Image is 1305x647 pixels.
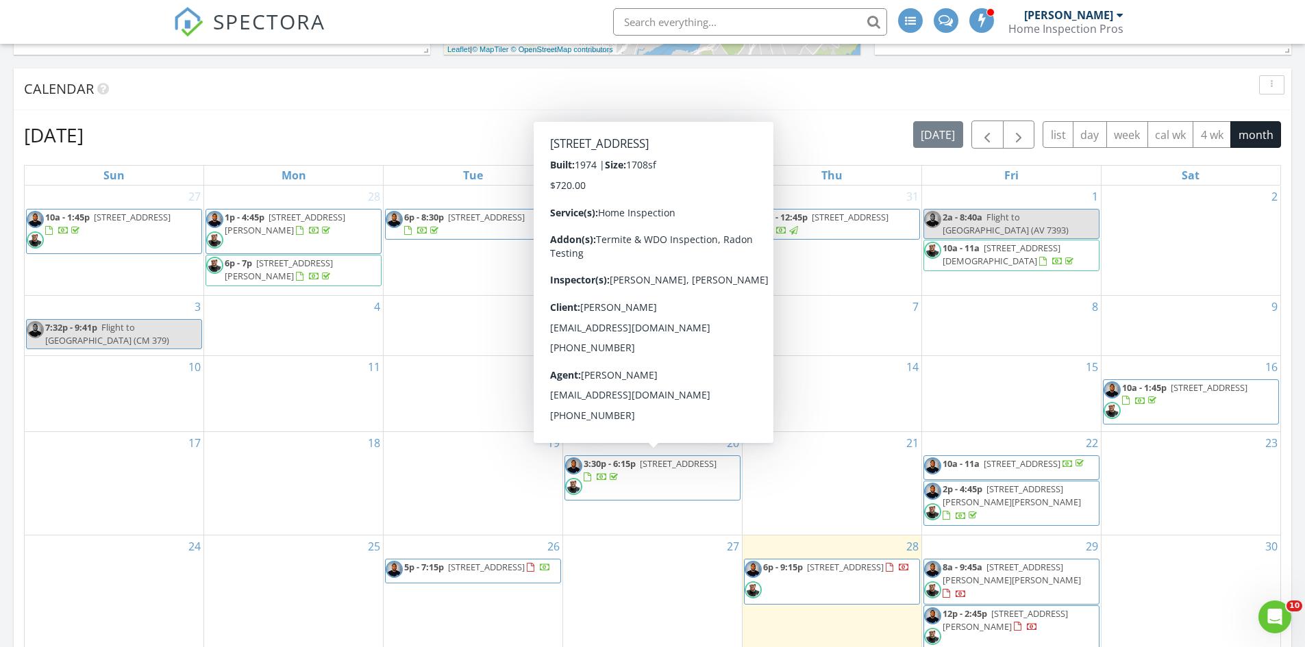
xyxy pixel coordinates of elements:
[744,559,920,604] a: 6p - 9:15p [STREET_ADDRESS]
[1101,186,1280,296] td: Go to August 2, 2025
[923,559,1099,604] a: 8a - 9:45a [STREET_ADDRESS][PERSON_NAME][PERSON_NAME]
[386,561,403,578] img: untitled_design.png
[448,211,525,223] span: [STREET_ADDRESS]
[460,166,486,185] a: Tuesday
[173,7,203,37] img: The Best Home Inspection Software - Spectora
[921,296,1101,356] td: Go to August 8, 2025
[1122,381,1167,394] span: 10a - 1:45p
[1008,22,1123,36] div: Home Inspection Pros
[984,457,1060,470] span: [STREET_ADDRESS]
[204,431,384,535] td: Go to August 18, 2025
[943,457,980,470] span: 10a - 11a
[745,581,762,598] img: screenshot_20240307_160936.png
[1171,381,1247,394] span: [STREET_ADDRESS]
[819,166,845,185] a: Thursday
[943,457,1086,470] a: 10a - 11a [STREET_ADDRESS]
[545,432,562,454] a: Go to August 19, 2025
[943,561,982,573] span: 8a - 9:45a
[404,211,444,223] span: 6p - 8:30p
[404,211,525,236] a: 6p - 8:30p [STREET_ADDRESS]
[943,242,980,254] span: 10a - 11a
[27,231,44,249] img: screenshot_20240307_160936.png
[1083,432,1101,454] a: Go to August 22, 2025
[1122,381,1247,407] a: 10a - 1:45p [STREET_ADDRESS]
[1043,121,1073,148] button: list
[186,432,203,454] a: Go to August 17, 2025
[724,356,742,378] a: Go to August 13, 2025
[924,457,941,474] img: untitled_design.png
[384,186,563,296] td: Go to July 29, 2025
[101,166,127,185] a: Sunday
[924,211,941,228] img: untitled_design.png
[1263,356,1280,378] a: Go to August 16, 2025
[384,431,563,535] td: Go to August 19, 2025
[563,296,743,356] td: Go to August 6, 2025
[742,296,921,356] td: Go to August 7, 2025
[213,7,325,36] span: SPECTORA
[545,186,562,207] a: Go to July 29, 2025
[206,231,223,249] img: screenshot_20240307_160936.png
[206,255,382,286] a: 6p - 7p [STREET_ADDRESS][PERSON_NAME]
[1002,166,1021,185] a: Friday
[565,478,582,495] img: screenshot_20240307_160936.png
[921,355,1101,431] td: Go to August 15, 2025
[1179,166,1202,185] a: Saturday
[225,211,345,236] span: [STREET_ADDRESS][PERSON_NAME]
[730,296,742,318] a: Go to August 6, 2025
[1101,431,1280,535] td: Go to August 23, 2025
[186,535,203,557] a: Go to August 24, 2025
[192,296,203,318] a: Go to August 3, 2025
[27,321,44,338] img: untitled_design.png
[45,211,90,223] span: 10a - 1:45p
[904,356,921,378] a: Go to August 14, 2025
[1287,600,1302,611] span: 10
[742,186,921,296] td: Go to July 31, 2025
[1003,120,1035,149] button: Next month
[1147,121,1194,148] button: cal wk
[943,607,987,620] span: 12p - 2:45p
[1101,355,1280,431] td: Go to August 16, 2025
[206,209,382,254] a: 1p - 4:45p [STREET_ADDRESS][PERSON_NAME]
[25,431,204,535] td: Go to August 17, 2025
[204,296,384,356] td: Go to August 4, 2025
[279,166,309,185] a: Monday
[1089,186,1101,207] a: Go to August 1, 2025
[924,607,941,624] img: untitled_design.png
[385,209,561,240] a: 6p - 8:30p [STREET_ADDRESS]
[924,483,941,500] img: untitled_design.png
[1104,381,1121,398] img: untitled_design.png
[923,240,1099,270] a: 10a - 11a [STREET_ADDRESS][DEMOGRAPHIC_DATA]
[744,209,920,240] a: 9a - 12:45p [STREET_ADDRESS]
[25,355,204,431] td: Go to August 10, 2025
[924,503,941,520] img: screenshot_20240307_160936.png
[447,45,470,53] a: Leaflet
[563,431,743,535] td: Go to August 20, 2025
[1083,356,1101,378] a: Go to August 15, 2025
[943,242,1076,267] a: 10a - 11a [STREET_ADDRESS][DEMOGRAPHIC_DATA]
[511,45,613,53] a: © OpenStreetMap contributors
[1073,121,1107,148] button: day
[943,607,1068,633] a: 12p - 2:45p [STREET_ADDRESS][PERSON_NAME]
[943,483,1081,521] a: 2p - 4:45p [STREET_ADDRESS][PERSON_NAME][PERSON_NAME]
[225,257,252,269] span: 6p - 7p
[404,561,444,573] span: 5p - 7:15p
[26,209,202,254] a: 10a - 1:45p [STREET_ADDRESS]
[924,628,941,645] img: screenshot_20240307_160936.png
[812,211,888,223] span: [STREET_ADDRESS]
[745,211,762,228] img: untitled_design.png
[924,242,941,259] img: screenshot_20240307_160936.png
[742,355,921,431] td: Go to August 14, 2025
[1269,186,1280,207] a: Go to August 2, 2025
[910,296,921,318] a: Go to August 7, 2025
[24,79,94,98] span: Calendar
[1101,296,1280,356] td: Go to August 9, 2025
[943,561,1081,599] a: 8a - 9:45a [STREET_ADDRESS][PERSON_NAME][PERSON_NAME]
[1024,8,1113,22] div: [PERSON_NAME]
[25,186,204,296] td: Go to July 27, 2025
[551,296,562,318] a: Go to August 5, 2025
[365,356,383,378] a: Go to August 11, 2025
[904,535,921,557] a: Go to August 28, 2025
[584,457,717,483] a: 3:30p - 6:15p [STREET_ADDRESS]
[365,535,383,557] a: Go to August 25, 2025
[206,257,223,274] img: screenshot_20240307_160936.png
